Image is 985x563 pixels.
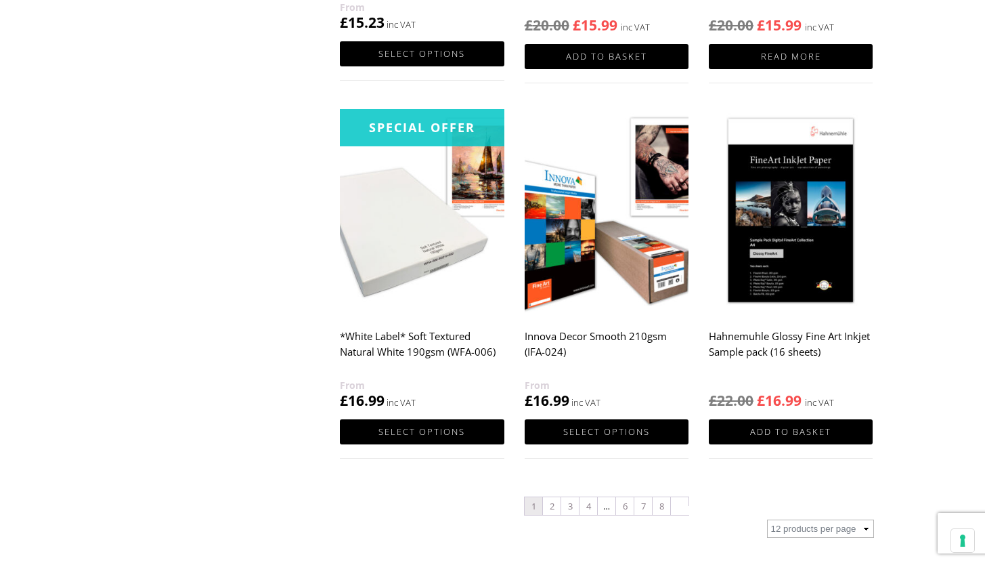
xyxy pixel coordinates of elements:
[598,497,615,515] span: …
[525,497,542,515] span: Page 1
[709,323,873,377] h2: Hahnemuhle Glossy Fine Art Inkjet Sample pack (16 sheets)
[579,497,597,515] a: Page 4
[709,391,753,410] bdi: 22.00
[340,109,504,411] a: Special Offer*White Label* Soft Textured Natural White 190gsm (WFA-006) £16.99
[634,497,652,515] a: Page 7
[805,20,834,35] strong: inc VAT
[709,16,753,35] bdi: 20.00
[757,391,765,410] span: £
[525,391,569,410] bdi: 16.99
[573,16,617,35] bdi: 15.99
[340,41,504,66] a: Select options for “Impressora Pro Photo Matte HD Inkjet Photo Paper 230gsm”
[709,16,717,35] span: £
[525,16,569,35] bdi: 20.00
[709,109,873,314] img: Hahnemuhle Glossy Fine Art Inkjet Sample pack (16 sheets)
[525,323,688,377] h2: Innova Decor Smooth 210gsm (IFA-024)
[340,109,504,314] img: *White Label* Soft Textured Natural White 190gsm (WFA-006)
[653,497,670,515] a: Page 8
[709,109,873,411] a: Hahnemuhle Glossy Fine Art Inkjet Sample pack (16 sheets) inc VAT
[616,497,634,515] a: Page 6
[340,109,504,146] div: Special Offer
[525,16,533,35] span: £
[757,391,802,410] bdi: 16.99
[525,109,688,314] img: Innova Decor Smooth 210gsm (IFA-024)
[951,529,974,552] button: Your consent preferences for tracking technologies
[561,497,579,515] a: Page 3
[805,395,834,411] strong: inc VAT
[709,391,717,410] span: £
[573,16,581,35] span: £
[340,391,348,410] span: £
[340,496,873,520] nav: Product Pagination
[525,44,688,69] a: Add to basket: “Hahnemuhle Matt Fine Art Smooth Inkjet Sample pack (10 sheets)”
[340,13,348,32] span: £
[340,419,504,444] a: Select options for “*White Label* Soft Textured Natural White 190gsm (WFA-006)”
[543,497,561,515] a: Page 2
[709,44,873,69] a: Read more about “Hahnemuhle Matt Fine Art Textured Inkjet Sample pack (10 sheets)”
[757,16,765,35] span: £
[525,391,533,410] span: £
[340,323,504,377] h2: *White Label* Soft Textured Natural White 190gsm (WFA-006)
[757,16,802,35] bdi: 15.99
[340,13,385,32] bdi: 15.23
[621,20,650,35] strong: inc VAT
[340,391,385,410] bdi: 16.99
[525,419,688,444] a: Select options for “Innova Decor Smooth 210gsm (IFA-024)”
[525,109,688,411] a: Innova Decor Smooth 210gsm (IFA-024) £16.99
[709,419,873,444] a: Add to basket: “Hahnemuhle Glossy Fine Art Inkjet Sample pack (16 sheets)”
